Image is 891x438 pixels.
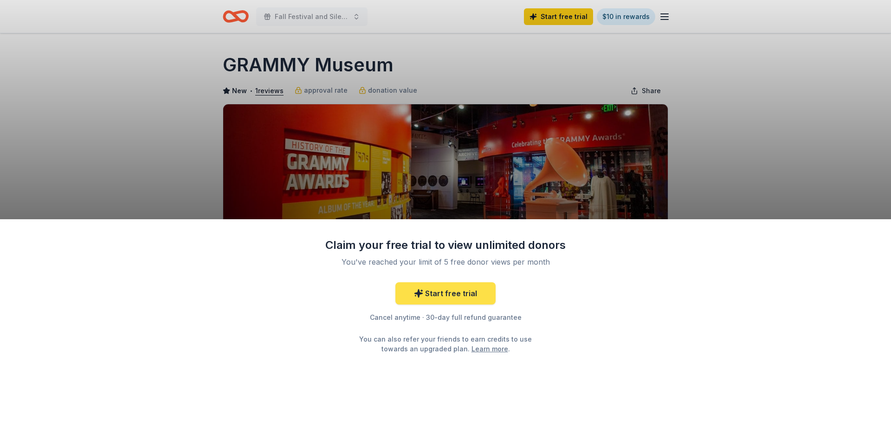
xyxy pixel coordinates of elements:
[325,312,566,323] div: Cancel anytime · 30-day full refund guarantee
[471,344,508,354] a: Learn more
[325,238,566,253] div: Claim your free trial to view unlimited donors
[351,334,540,354] div: You can also refer your friends to earn credits to use towards an upgraded plan. .
[336,256,555,267] div: You've reached your limit of 5 free donor views per month
[395,282,496,305] a: Start free trial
